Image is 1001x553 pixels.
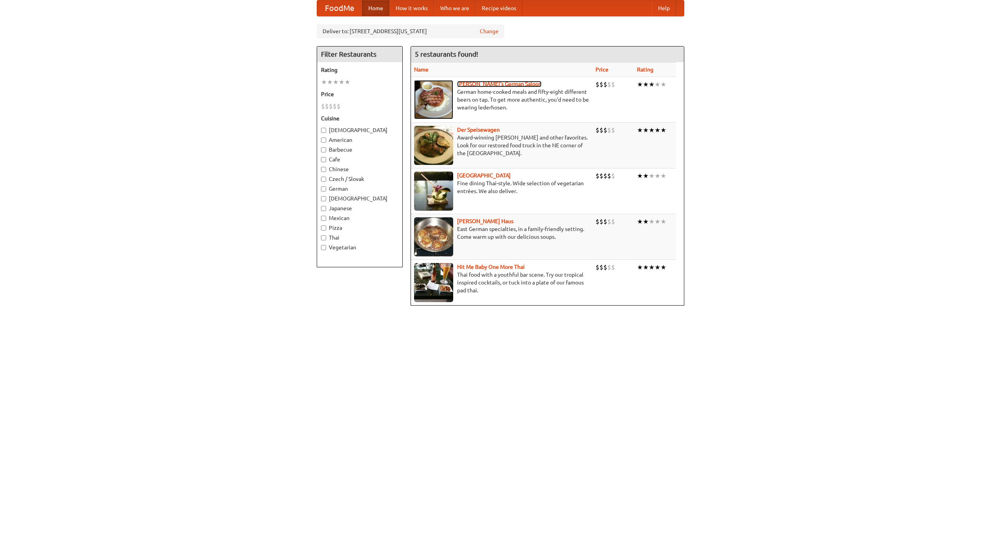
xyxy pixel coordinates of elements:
li: ★ [649,126,655,134]
img: satay.jpg [414,172,453,211]
li: $ [596,172,599,180]
li: ★ [637,172,643,180]
a: [GEOGRAPHIC_DATA] [457,172,511,179]
h5: Cuisine [321,115,398,122]
a: Name [414,66,429,73]
p: Fine dining Thai-style. Wide selection of vegetarian entrées. We also deliver. [414,179,589,195]
li: $ [607,263,611,272]
li: $ [607,172,611,180]
label: Pizza [321,224,398,232]
a: FoodMe [317,0,362,16]
li: ★ [655,126,660,134]
li: $ [607,217,611,226]
li: ★ [637,263,643,272]
li: ★ [660,263,666,272]
div: Deliver to: [STREET_ADDRESS][US_STATE] [317,24,504,38]
a: Hit Me Baby One More Thai [457,264,525,270]
img: babythai.jpg [414,263,453,302]
input: Chinese [321,167,326,172]
li: ★ [660,217,666,226]
input: American [321,138,326,143]
li: ★ [655,172,660,180]
a: Who we are [434,0,475,16]
input: Cafe [321,157,326,162]
input: [DEMOGRAPHIC_DATA] [321,128,326,133]
a: [PERSON_NAME]'s German Saloon [457,81,542,87]
li: ★ [333,78,339,86]
label: Cafe [321,156,398,163]
label: Thai [321,234,398,242]
li: ★ [643,126,649,134]
a: Help [652,0,676,16]
a: [PERSON_NAME] Haus [457,218,513,224]
li: ★ [637,126,643,134]
li: ★ [643,217,649,226]
li: $ [611,217,615,226]
li: $ [611,80,615,89]
li: $ [596,217,599,226]
input: Pizza [321,225,326,231]
a: Change [480,27,499,35]
a: Price [596,66,608,73]
a: Recipe videos [475,0,522,16]
li: $ [603,80,607,89]
li: ★ [660,126,666,134]
li: ★ [649,80,655,89]
li: $ [611,172,615,180]
li: ★ [649,263,655,272]
li: $ [607,80,611,89]
input: Mexican [321,216,326,221]
a: Der Speisewagen [457,127,500,133]
li: ★ [637,80,643,89]
a: Rating [637,66,653,73]
h5: Price [321,90,398,98]
img: kohlhaus.jpg [414,217,453,256]
li: ★ [655,263,660,272]
li: $ [611,126,615,134]
p: Thai food with a youthful bar scene. Try our tropical inspired cocktails, or tuck into a plate of... [414,271,589,294]
li: $ [603,172,607,180]
li: ★ [339,78,344,86]
h5: Rating [321,66,398,74]
label: Barbecue [321,146,398,154]
p: Award-winning [PERSON_NAME] and other favorites. Look for our restored food truck in the NE corne... [414,134,589,157]
li: ★ [321,78,327,86]
li: $ [599,217,603,226]
ng-pluralize: 5 restaurants found! [415,50,478,58]
input: German [321,186,326,191]
input: Barbecue [321,147,326,152]
label: Vegetarian [321,243,398,251]
label: Chinese [321,165,398,173]
li: $ [333,102,337,111]
li: $ [596,263,599,272]
li: ★ [637,217,643,226]
img: esthers.jpg [414,80,453,119]
li: $ [596,80,599,89]
li: ★ [344,78,350,86]
li: $ [596,126,599,134]
li: ★ [643,172,649,180]
li: $ [603,263,607,272]
label: German [321,185,398,193]
li: ★ [655,80,660,89]
li: $ [603,217,607,226]
input: Thai [321,235,326,240]
li: ★ [649,217,655,226]
p: German home-cooked meals and fifty-eight different beers on tap. To get more authentic, you'd nee... [414,88,589,111]
li: ★ [655,217,660,226]
li: ★ [649,172,655,180]
li: ★ [643,80,649,89]
label: Japanese [321,204,398,212]
input: Japanese [321,206,326,211]
li: $ [599,80,603,89]
label: American [321,136,398,144]
li: $ [329,102,333,111]
li: $ [599,172,603,180]
li: $ [603,126,607,134]
li: $ [607,126,611,134]
li: ★ [643,263,649,272]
